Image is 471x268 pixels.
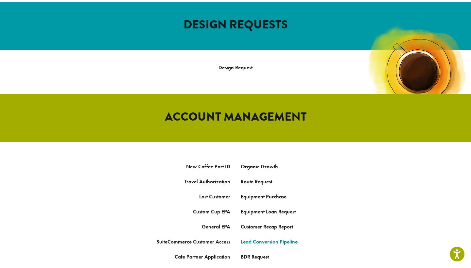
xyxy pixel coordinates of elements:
a: Cafe Partner Application [175,253,230,260]
a: Design Request [218,64,253,71]
h2: DESIGN REQUESTS [49,18,422,32]
a: Custom Cup EPA [193,208,230,215]
a: Route Request [241,178,272,185]
a: Organic Growth [241,163,278,170]
a: Equipment Loan Request [241,208,296,215]
a: se [282,193,287,200]
a: Customer Recap Report [241,223,293,230]
a: Travel Authorization [184,178,230,185]
a: Equipment Purcha [241,193,282,200]
a: SuiteCommerce Customer Access [156,238,230,245]
a: General EPA [202,223,230,230]
a: New Coffee Part ID [186,163,230,170]
h2: ACCOUNT MANAGEMENT [49,110,422,124]
a: BDR Request [241,253,269,260]
a: Lost Customer [199,193,230,200]
a: Lead Conversion Pipeline [241,238,298,245]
